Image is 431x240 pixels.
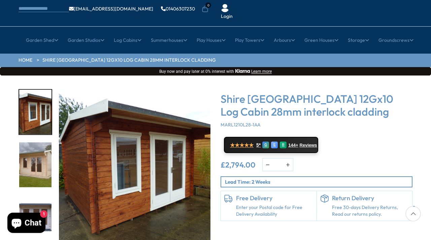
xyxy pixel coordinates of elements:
p: Lead Time: 2 Weeks [225,178,412,185]
span: ★★★★★ [230,142,254,148]
h6: Return Delivery [332,194,409,202]
a: Groundscrews [378,32,413,49]
div: R [280,142,287,148]
a: Green Houses [304,32,338,49]
a: Garden Shed [26,32,58,49]
a: [EMAIL_ADDRESS][DOMAIN_NAME] [69,6,153,11]
a: Summerhouses [151,32,187,49]
h3: Shire [GEOGRAPHIC_DATA] 12Gx10 Log Cabin 28mm interlock cladding [221,92,412,118]
div: E [271,142,278,148]
a: Storage [348,32,369,49]
a: Login [221,13,233,20]
a: Play Houses [197,32,226,49]
img: Marlborough12gx10_white_0000_4c310f97-7a65-48a6-907d-1f6573b0d09f_200x200.jpg [19,195,52,240]
div: 5 / 16 [19,89,52,135]
inbox-online-store-chat: Shopify online store chat [5,213,47,235]
ins: £2,794.00 [221,161,256,169]
a: Enter your Postal code for Free Delivery Availability [236,204,313,217]
a: Shire [GEOGRAPHIC_DATA] 12Gx10 Log Cabin 28mm interlock cladding [42,57,216,64]
a: HOME [19,57,32,64]
a: 0 [202,6,208,12]
a: Log Cabins [114,32,141,49]
a: Arbours [274,32,295,49]
img: Marlborough_11_0286c2a1-8bba-42c4-a94d-6282b60679f0_200x200.jpg [19,90,52,134]
h6: Free Delivery [236,194,313,202]
a: 01406307230 [161,6,195,11]
a: ★★★★★ 5* G E R 144+ Reviews [224,137,318,153]
img: User Icon [221,4,229,12]
span: 144+ [288,143,298,148]
span: 0 [205,2,211,8]
a: Play Towers [235,32,264,49]
span: MARL1210L28-1AA [221,122,261,128]
div: 6 / 16 [19,142,52,188]
p: Free 30-days Delivery Returns, Read our returns policy. [332,204,409,217]
img: Marlborough1_4_-Recovered_0cedafef-55a9-4a54-8948-ddd76ea245d9_200x200.jpg [19,143,52,187]
div: G [262,142,269,148]
a: Garden Studios [68,32,104,49]
span: Reviews [300,143,317,148]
